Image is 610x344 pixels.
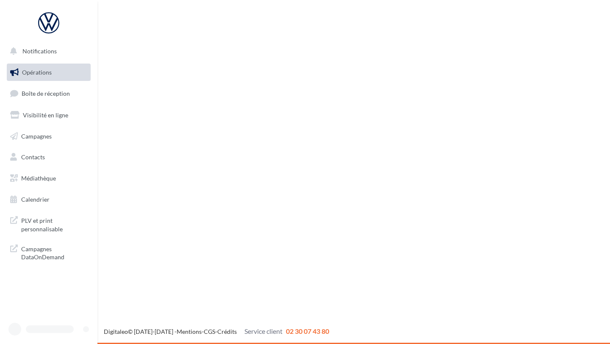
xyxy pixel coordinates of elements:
span: Campagnes DataOnDemand [21,243,87,261]
span: Service client [244,327,283,335]
span: Visibilité en ligne [23,111,68,119]
span: PLV et print personnalisable [21,215,87,233]
a: Visibilité en ligne [5,106,92,124]
a: Campagnes [5,128,92,145]
span: © [DATE]-[DATE] - - - [104,328,329,335]
a: Médiathèque [5,169,92,187]
span: Médiathèque [21,175,56,182]
a: Contacts [5,148,92,166]
button: Notifications [5,42,89,60]
a: Campagnes DataOnDemand [5,240,92,265]
span: Notifications [22,47,57,55]
a: PLV et print personnalisable [5,211,92,236]
a: Digitaleo [104,328,128,335]
span: 02 30 07 43 80 [286,327,329,335]
span: Calendrier [21,196,50,203]
span: Campagnes [21,132,52,139]
span: Boîte de réception [22,90,70,97]
a: Crédits [217,328,237,335]
span: Opérations [22,69,52,76]
a: CGS [204,328,215,335]
a: Mentions [177,328,202,335]
a: Opérations [5,64,92,81]
span: Contacts [21,153,45,161]
a: Calendrier [5,191,92,208]
a: Boîte de réception [5,84,92,103]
